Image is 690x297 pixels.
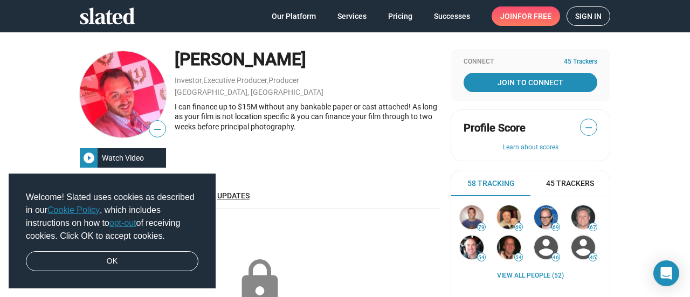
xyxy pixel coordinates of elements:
a: Investor [175,76,202,85]
span: Join To Connect [466,73,595,92]
span: 69 [552,224,560,231]
a: opt-out [109,218,136,227]
span: — [149,122,165,136]
span: Our Platform [272,6,316,26]
div: Open Intercom Messenger [653,260,679,286]
a: Producer [268,76,299,85]
span: 79 [478,224,485,231]
img: Stefan Sonnenfeld [460,205,484,229]
span: Sign in [575,7,602,25]
span: 45 Trackers [546,178,594,189]
a: Services [329,6,375,26]
span: Welcome! Slated uses cookies as described in our , which includes instructions on how to of recei... [26,191,198,243]
div: Watch Video [98,148,148,168]
div: Connect [464,58,597,66]
span: 54 [515,254,522,261]
div: I can finance up to $15M without any bankable paper or cast attached! As long as your film is not... [175,102,440,132]
span: Successes [434,6,470,26]
a: Join To Connect [464,73,597,92]
span: Join [500,6,551,26]
mat-icon: play_circle_filled [82,151,95,164]
button: Learn about scores [464,143,597,152]
span: Pricing [388,6,412,26]
img: Brent Morris [460,236,484,259]
a: Pricing [379,6,421,26]
span: for free [517,6,551,26]
span: — [581,121,597,135]
span: Updates [217,191,250,200]
div: [PERSON_NAME] [175,48,440,71]
a: [GEOGRAPHIC_DATA], [GEOGRAPHIC_DATA] [175,88,323,96]
span: 67 [589,224,597,231]
span: , [267,78,268,84]
button: Watch Video [80,148,166,168]
span: Profile Score [464,121,526,135]
span: 54 [478,254,485,261]
a: dismiss cookie message [26,251,198,272]
span: 45 Trackers [564,58,597,66]
a: Updates [209,183,258,209]
span: 45 [589,254,597,261]
img: Chris Place [497,205,521,229]
img: Shaun Redick [571,205,595,229]
a: View all People (52) [497,272,564,280]
a: Successes [425,6,479,26]
span: 69 [515,224,522,231]
span: 58 Tracking [467,178,515,189]
a: Sign in [567,6,610,26]
span: Services [337,6,367,26]
a: Our Platform [263,6,325,26]
span: 46 [552,254,560,261]
img: Robert Siegel [497,236,521,259]
img: Giovanni de Francisci [80,51,166,137]
span: , [202,78,203,84]
a: Joinfor free [492,6,560,26]
div: cookieconsent [9,174,216,289]
a: Executive Producer [203,76,267,85]
img: Damon Lindelof [534,205,558,229]
a: Cookie Policy [47,205,100,215]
